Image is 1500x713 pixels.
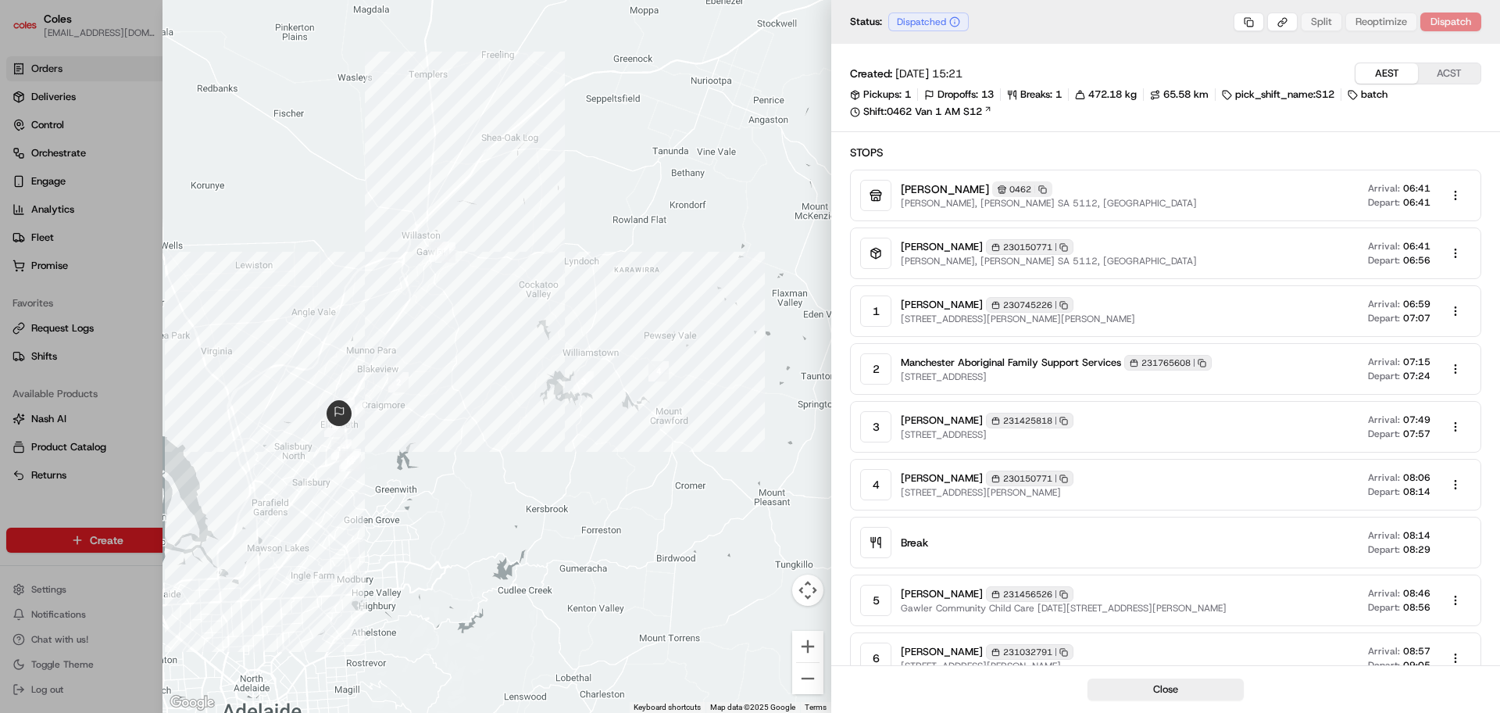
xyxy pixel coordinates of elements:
[1368,312,1400,324] span: Depart:
[1403,587,1430,600] span: 08:46
[423,235,455,268] div: waypoint-rte_4huo57G2sH6qsTQrCGnAhn
[1355,63,1418,84] button: AEST
[1222,88,1334,102] div: pick_shift_name:S12
[1403,471,1430,484] span: 08:06
[1368,428,1400,440] span: Depart:
[860,585,891,616] div: 5
[805,703,827,711] a: Terms (opens in new tab)
[860,469,891,500] div: 4
[1055,88,1062,102] span: 1
[1403,370,1430,382] span: 07:24
[901,181,989,197] span: [PERSON_NAME]
[320,394,358,432] div: route_end-rte_4huo57G2sH6qsTQrCGnAhn
[1368,543,1400,556] span: Depart:
[1403,196,1430,209] span: 06:41
[850,145,1481,160] h2: Stops
[642,355,675,388] div: waypoint-rte_4huo57G2sH6qsTQrCGnAhn
[901,255,1197,267] span: [PERSON_NAME], [PERSON_NAME] SA 5112, [GEOGRAPHIC_DATA]
[860,296,891,327] div: 1
[166,693,218,713] a: Open this area in Google Maps (opens a new window)
[1368,298,1400,310] span: Arrival:
[901,428,1073,441] span: [STREET_ADDRESS]
[1368,485,1400,498] span: Depart:
[901,313,1135,325] span: [STREET_ADDRESS][PERSON_NAME][PERSON_NAME]
[1368,471,1400,484] span: Arrival:
[333,445,366,478] div: waypoint-rte_4huo57G2sH6qsTQrCGnAhn
[1368,659,1400,672] span: Depart:
[1403,543,1430,556] span: 08:29
[1403,312,1430,324] span: 07:07
[792,575,823,606] button: Map camera controls
[1418,63,1480,84] button: ACST
[1403,485,1430,498] span: 08:14
[1403,414,1430,426] span: 07:49
[888,13,969,31] div: Dispatched
[901,371,1212,383] span: [STREET_ADDRESS]
[318,410,351,443] div: waypoint-rte_4huo57G2sH6qsTQrCGnAhn
[1403,254,1430,267] span: 06:56
[382,366,415,399] div: waypoint-rte_4huo57G2sH6qsTQrCGnAhn
[981,88,994,102] span: 13
[1403,356,1430,368] span: 07:15
[1368,196,1400,209] span: Depart:
[325,433,358,466] div: waypoint-rte_4huo57G2sH6qsTQrCGnAhn
[986,413,1073,428] div: 231425818
[166,693,218,713] img: Google
[986,239,1073,255] div: 230150771
[901,645,983,659] span: [PERSON_NAME]
[1403,298,1430,310] span: 06:59
[901,414,983,428] span: [PERSON_NAME]
[860,353,891,385] div: 2
[1403,645,1430,657] span: 08:57
[1368,587,1400,600] span: Arrival:
[1348,88,1387,102] div: batch
[1020,88,1052,102] span: Breaks:
[850,105,1481,119] a: Shift:0462 Van 1 AM S12
[1368,601,1400,614] span: Depart:
[895,66,962,81] span: [DATE] 15:21
[1403,601,1430,614] span: 08:56
[901,660,1073,672] span: [STREET_ADDRESS][PERSON_NAME]
[901,298,983,312] span: [PERSON_NAME]
[1403,659,1430,672] span: 09:05
[334,442,367,475] div: waypoint-rte_4huo57G2sH6qsTQrCGnAhn
[1403,182,1430,195] span: 06:41
[792,663,823,694] button: Zoom out
[1368,254,1400,267] span: Depart:
[860,411,891,442] div: 3
[901,240,983,254] span: [PERSON_NAME]
[901,587,983,601] span: [PERSON_NAME]
[1368,356,1400,368] span: Arrival:
[567,365,600,398] div: waypoint-rte_4huo57G2sH6qsTQrCGnAhn
[986,644,1073,660] div: 231032791
[710,703,795,711] span: Map data ©2025 Google
[1368,370,1400,382] span: Depart:
[792,631,823,662] button: Zoom in
[1124,355,1212,371] div: 231765608
[937,88,978,102] span: Dropoffs:
[901,602,1227,614] span: Gawler Community Child Care [DATE][STREET_ADDRESS][PERSON_NAME]
[901,356,1121,370] span: Manchester Aboriginal Family Support Services
[901,471,983,485] span: [PERSON_NAME]
[860,643,891,674] div: 6
[986,586,1073,602] div: 231456526
[863,88,902,102] span: Pickups:
[1088,88,1137,102] span: 472.18 kg
[901,486,1073,499] span: [STREET_ADDRESS][PERSON_NAME]
[634,702,701,713] button: Keyboard shortcuts
[1403,428,1430,440] span: 07:57
[901,197,1197,210] span: [PERSON_NAME], [PERSON_NAME] SA 5112, [GEOGRAPHIC_DATA]
[901,535,928,550] span: Break
[1403,240,1430,253] span: 06:41
[905,88,911,102] span: 1
[328,392,361,425] div: waypoint-rte_4huo57G2sH6qsTQrCGnAhn
[1087,679,1244,700] button: Close
[986,471,1073,486] div: 230150771
[1368,240,1400,253] span: Arrival:
[1368,414,1400,426] span: Arrival:
[1403,529,1430,542] span: 08:14
[1368,182,1400,195] span: Arrival:
[850,66,892,81] span: Created:
[1368,645,1400,657] span: Arrival:
[986,297,1073,313] div: 230745226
